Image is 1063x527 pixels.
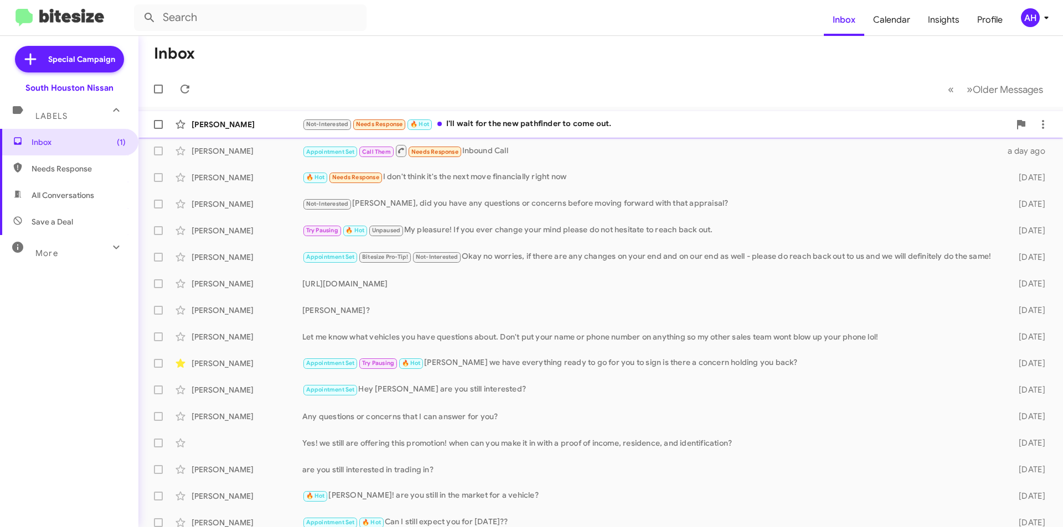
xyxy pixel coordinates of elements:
[960,78,1050,101] button: Next
[192,491,302,502] div: [PERSON_NAME]
[1001,437,1054,448] div: [DATE]
[15,46,124,72] a: Special Campaign
[864,4,919,36] a: Calendar
[192,119,302,130] div: [PERSON_NAME]
[941,78,961,101] button: Previous
[154,45,195,62] h1: Inbox
[306,519,355,526] span: Appointment Set
[1001,411,1054,422] div: [DATE]
[32,137,126,148] span: Inbox
[192,199,302,210] div: [PERSON_NAME]
[306,492,325,499] span: 🔥 Hot
[1001,305,1054,316] div: [DATE]
[192,278,302,289] div: [PERSON_NAME]
[416,253,458,260] span: Not-Interested
[306,121,349,128] span: Not-Interested
[302,411,1001,422] div: Any questions or concerns that I can answer for you?
[302,489,1001,502] div: [PERSON_NAME]! are you still in the market for a vehicle?
[117,137,126,148] span: (1)
[410,121,429,128] span: 🔥 Hot
[32,163,126,174] span: Needs Response
[134,4,367,31] input: Search
[1012,8,1051,27] button: AH
[1001,464,1054,475] div: [DATE]
[1001,145,1054,156] div: a day ago
[362,253,408,260] span: Bitesize Pro-Tip!
[192,384,302,395] div: [PERSON_NAME]
[306,386,355,393] span: Appointment Set
[302,171,1001,184] div: I don't think it's the next move financially right now
[302,331,1001,342] div: Let me know what vehicles you have questions about. Don't put your name or phone number on anythi...
[35,111,68,121] span: Labels
[973,84,1043,96] span: Older Messages
[1001,278,1054,289] div: [DATE]
[362,148,391,155] span: Call Them
[1001,172,1054,183] div: [DATE]
[948,82,954,96] span: «
[1021,8,1040,27] div: AH
[302,437,1001,448] div: Yes! we still are offering this promotion! when can you make it in with a proof of income, reside...
[192,172,302,183] div: [PERSON_NAME]
[345,227,364,234] span: 🔥 Hot
[192,305,302,316] div: [PERSON_NAME]
[192,411,302,422] div: [PERSON_NAME]
[411,148,458,155] span: Needs Response
[32,216,73,227] span: Save a Deal
[372,227,401,234] span: Unpaused
[967,82,973,96] span: »
[302,197,1001,210] div: [PERSON_NAME], did you have any questions or concerns before moving forward with that appraisal?
[306,227,338,234] span: Try Pausing
[306,200,349,207] span: Not-Interested
[332,174,379,181] span: Needs Response
[302,278,1001,289] div: [URL][DOMAIN_NAME]
[1001,384,1054,395] div: [DATE]
[1001,252,1054,263] div: [DATE]
[919,4,968,36] a: Insights
[192,145,302,156] div: [PERSON_NAME]
[302,383,1001,396] div: Hey [PERSON_NAME] are you still interested?
[48,54,115,65] span: Special Campaign
[362,359,394,367] span: Try Pausing
[302,251,1001,263] div: Okay no worries, if there are any changes on your end and on our end as well - please do reach ba...
[32,190,94,201] span: All Conversations
[302,357,1001,369] div: [PERSON_NAME] we have everything ready to go for you to sign is there a concern holding you back?
[1001,331,1054,342] div: [DATE]
[306,148,355,155] span: Appointment Set
[192,252,302,263] div: [PERSON_NAME]
[192,331,302,342] div: [PERSON_NAME]
[362,519,381,526] span: 🔥 Hot
[1001,225,1054,236] div: [DATE]
[192,464,302,475] div: [PERSON_NAME]
[968,4,1012,36] a: Profile
[1001,358,1054,369] div: [DATE]
[302,224,1001,237] div: My pleasure! If you ever change your mind please do not hesitate to reach back out.
[1001,199,1054,210] div: [DATE]
[306,253,355,260] span: Appointment Set
[302,118,1010,131] div: I'll wait for the new pathfinder to come out.
[306,174,325,181] span: 🔥 Hot
[302,464,1001,475] div: are you still interested in trading in?
[1001,491,1054,502] div: [DATE]
[302,305,1001,316] div: [PERSON_NAME]?
[25,82,113,93] div: South Houston Nissan
[942,78,1050,101] nav: Page navigation example
[824,4,864,36] a: Inbox
[192,358,302,369] div: [PERSON_NAME]
[306,359,355,367] span: Appointment Set
[302,144,1001,158] div: Inbound Call
[402,359,421,367] span: 🔥 Hot
[35,248,58,258] span: More
[192,225,302,236] div: [PERSON_NAME]
[356,121,403,128] span: Needs Response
